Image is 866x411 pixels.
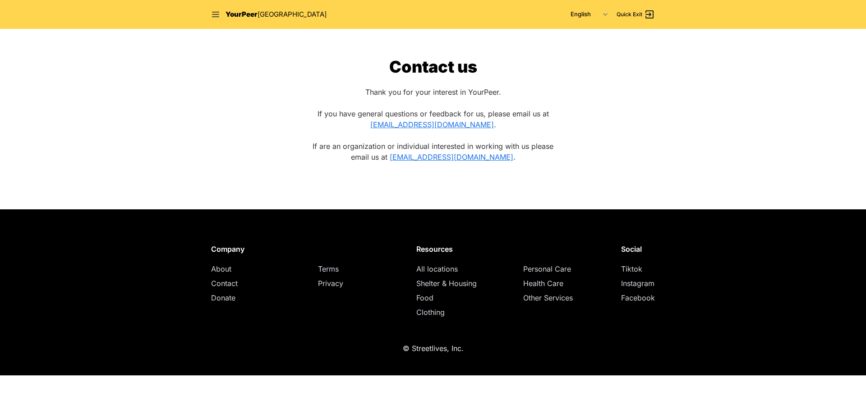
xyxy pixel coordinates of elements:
span: Quick Exit [617,11,642,18]
span: . [513,152,516,162]
a: Terms [318,264,339,273]
span: YourPeer [226,10,258,18]
a: Tiktok [621,264,642,273]
a: [EMAIL_ADDRESS][DOMAIN_NAME] [390,152,513,162]
a: Personal Care [523,264,571,273]
span: Contact us [389,57,477,77]
a: About [211,264,231,273]
span: If you have general questions or feedback for us, please email us at [318,109,549,118]
span: [GEOGRAPHIC_DATA] [258,10,327,18]
a: Donate [211,293,235,302]
a: Other Services [523,293,573,302]
a: Quick Exit [617,9,655,20]
a: [EMAIL_ADDRESS][DOMAIN_NAME] [370,120,494,129]
a: Contact [211,279,238,288]
p: © Streetlives, Inc. [403,343,464,354]
a: Clothing [416,308,445,317]
span: If are an organization or individual interested in working with us please email us at [313,142,553,162]
span: . [494,120,496,129]
a: Health Care [523,279,563,288]
a: Food [416,293,433,302]
span: Social [621,245,642,254]
a: Facebook [621,293,655,302]
span: Company [211,245,244,254]
a: Privacy [318,279,343,288]
a: YourPeer[GEOGRAPHIC_DATA] [226,9,327,20]
span: Thank you for your interest in YourPeer. [365,88,501,97]
a: Instagram [621,279,654,288]
span: Resources [416,245,453,254]
a: All locations [416,264,458,273]
a: Shelter & Housing [416,279,477,288]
